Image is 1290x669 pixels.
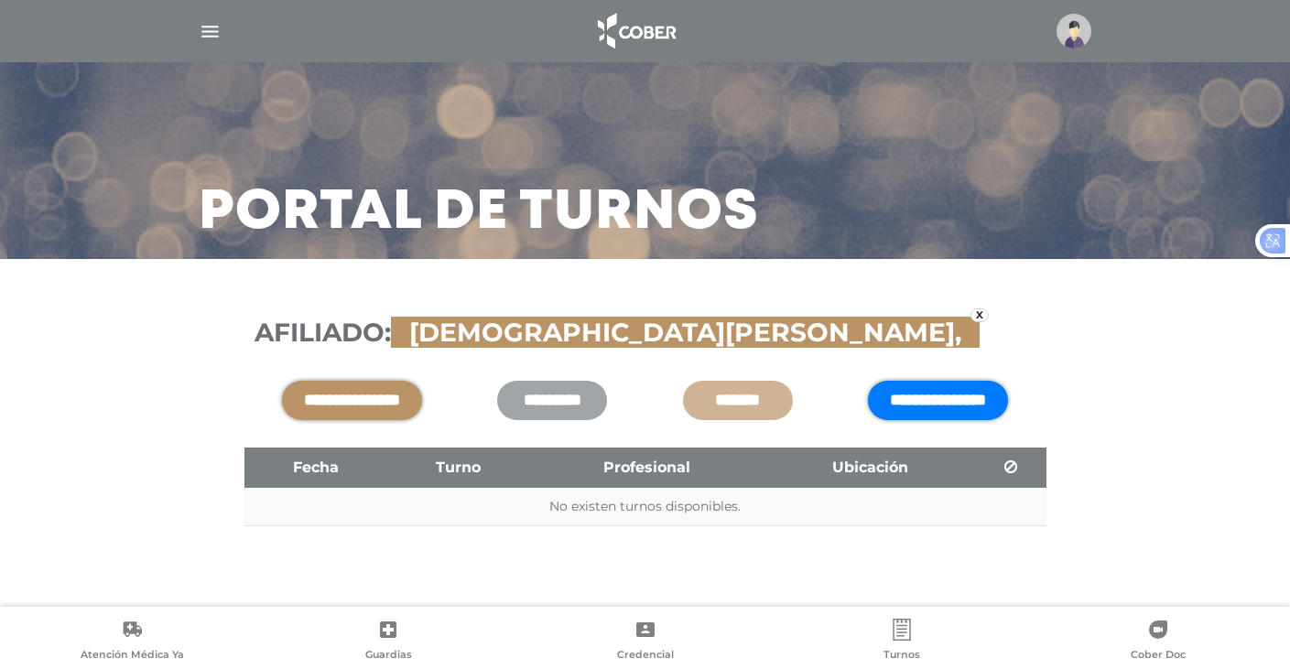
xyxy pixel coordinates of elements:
[1030,619,1286,665] a: Cober Doc
[516,619,773,665] a: Credencial
[1131,648,1186,664] span: Cober Doc
[260,619,516,665] a: Guardias
[617,648,674,664] span: Credencial
[1057,14,1091,49] img: profile-placeholder.svg
[400,317,970,348] span: [DEMOGRAPHIC_DATA][PERSON_NAME],
[4,619,260,665] a: Atención Médica Ya
[199,20,222,43] img: Cober_menu-lines-white.svg
[529,448,765,488] th: Profesional
[588,9,684,53] img: logo_cober_home-white.png
[199,189,759,237] h3: Portal de turnos
[255,318,1036,349] h3: Afiliado:
[387,448,529,488] th: Turno
[774,619,1030,665] a: Turnos
[365,648,412,664] span: Guardias
[970,308,989,322] a: x
[883,648,920,664] span: Turnos
[244,488,1046,526] td: No existen turnos disponibles.
[765,448,977,488] th: Ubicación
[81,648,184,664] span: Atención Médica Ya
[244,448,388,488] th: Fecha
